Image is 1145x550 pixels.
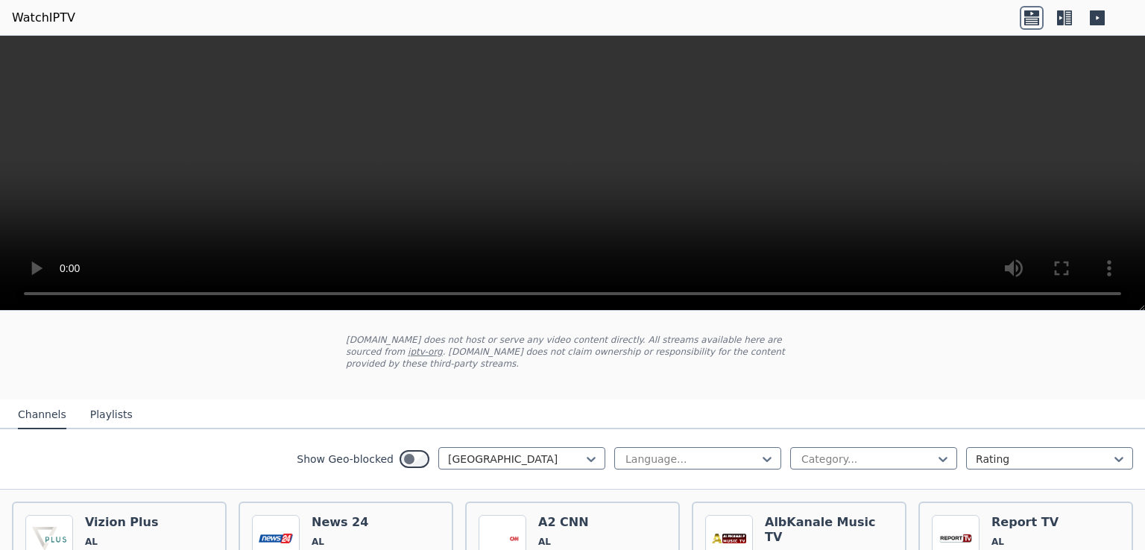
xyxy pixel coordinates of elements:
h6: A2 CNN [538,515,604,530]
a: iptv-org [408,347,443,357]
span: AL [991,536,1004,548]
p: [DOMAIN_NAME] does not host or serve any video content directly. All streams available here are s... [346,334,799,370]
a: WatchIPTV [12,9,75,27]
label: Show Geo-blocked [297,452,394,467]
h6: AlbKanale Music TV [765,515,893,545]
span: AL [538,536,551,548]
span: AL [85,536,98,548]
button: Channels [18,401,66,429]
h6: News 24 [312,515,377,530]
button: Playlists [90,401,133,429]
h6: Vizion Plus [85,515,158,530]
span: AL [312,536,324,548]
h6: Report TV [991,515,1059,530]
